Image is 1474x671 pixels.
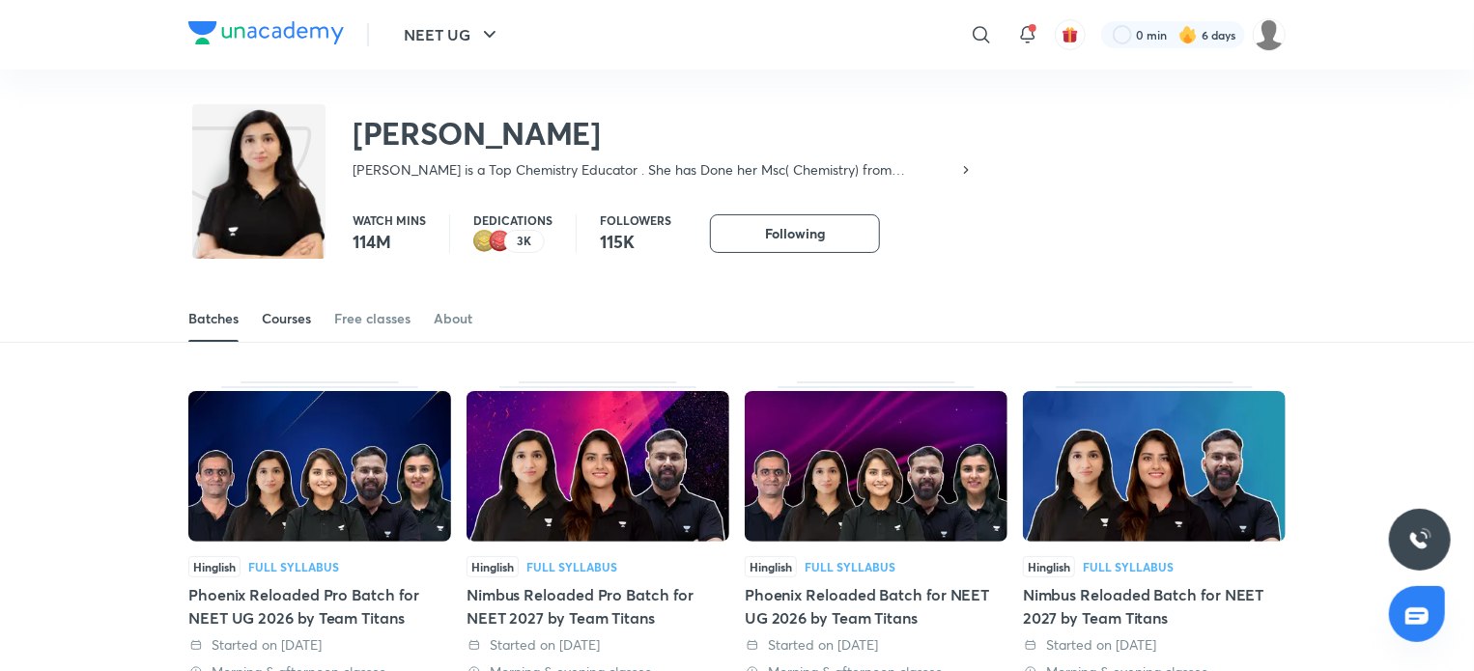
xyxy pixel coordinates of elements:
img: Thumbnail [188,391,451,542]
img: educator badge1 [489,230,512,253]
div: Started on 12 Aug 2025 [745,635,1007,655]
img: Thumbnail [745,391,1007,542]
div: Started on 28 Aug 2025 [188,635,451,655]
span: Hinglish [467,556,519,577]
button: avatar [1055,19,1086,50]
div: Phoenix Reloaded Pro Batch for NEET UG 2026 by Team Titans [188,583,451,629]
p: 3K [518,235,532,248]
div: Full Syllabus [1083,561,1174,573]
p: Watch mins [353,214,426,226]
p: Followers [600,214,671,226]
div: Full Syllabus [526,561,617,573]
a: Batches [188,295,239,342]
img: Company Logo [188,21,344,44]
div: Full Syllabus [248,561,339,573]
div: Started on 12 Aug 2025 [1023,635,1286,655]
div: Full Syllabus [805,561,895,573]
span: Hinglish [1023,556,1075,577]
img: Thumbnail [1023,391,1286,542]
img: Sumaiyah Hyder [1253,18,1286,51]
h2: [PERSON_NAME] [353,114,974,153]
a: Free classes [334,295,411,342]
div: Started on 25 Aug 2025 [467,635,729,655]
a: Courses [262,295,311,342]
div: Free classes [334,309,411,328]
a: Company Logo [188,21,344,49]
div: Phoenix Reloaded Batch for NEET UG 2026 by Team Titans [745,583,1007,629]
button: Following [710,214,880,253]
div: Courses [262,309,311,328]
img: avatar [1062,26,1079,43]
div: Nimbus Reloaded Batch for NEET 2027 by Team Titans [1023,583,1286,629]
span: Following [765,224,825,243]
a: About [434,295,472,342]
span: Hinglish [188,556,241,577]
img: Thumbnail [467,391,729,542]
img: streak [1178,25,1198,44]
button: NEET UG [392,15,513,54]
p: Dedications [473,214,553,226]
span: Hinglish [745,556,797,577]
div: Nimbus Reloaded Pro Batch for NEET 2027 by Team Titans [467,583,729,629]
p: [PERSON_NAME] is a Top Chemistry Educator . She has Done her Msc( Chemistry) from [GEOGRAPHIC_DAT... [353,160,958,180]
img: educator badge2 [473,230,496,253]
div: Batches [188,309,239,328]
p: 114M [353,230,426,253]
img: ttu [1408,528,1431,551]
div: About [434,309,472,328]
img: class [192,108,326,270]
p: 115K [600,230,671,253]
